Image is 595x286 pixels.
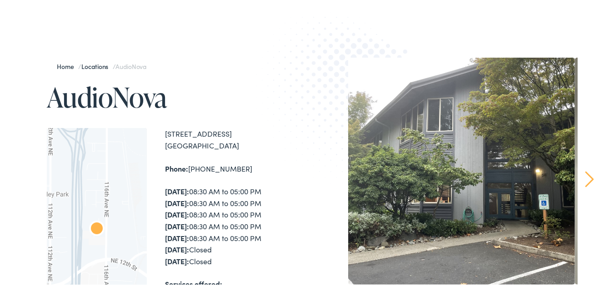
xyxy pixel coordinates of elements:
[165,126,301,149] div: [STREET_ADDRESS] [GEOGRAPHIC_DATA]
[585,169,594,186] a: Next
[81,60,113,69] a: Locations
[165,184,301,265] div: 08:30 AM to 05:00 PM 08:30 AM to 05:00 PM 08:30 AM to 05:00 PM 08:30 AM to 05:00 PM 08:30 AM to 0...
[165,207,189,217] strong: [DATE]:
[165,242,189,252] strong: [DATE]:
[165,219,189,229] strong: [DATE]:
[82,213,111,242] div: AudioNova
[165,254,189,264] strong: [DATE]:
[165,161,301,173] div: [PHONE_NUMBER]
[165,162,188,172] strong: Phone:
[165,184,189,194] strong: [DATE]:
[165,196,189,206] strong: [DATE]:
[115,60,146,69] span: AudioNova
[57,60,146,69] span: / /
[57,60,78,69] a: Home
[165,231,189,241] strong: [DATE]:
[47,80,301,110] h1: AudioNova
